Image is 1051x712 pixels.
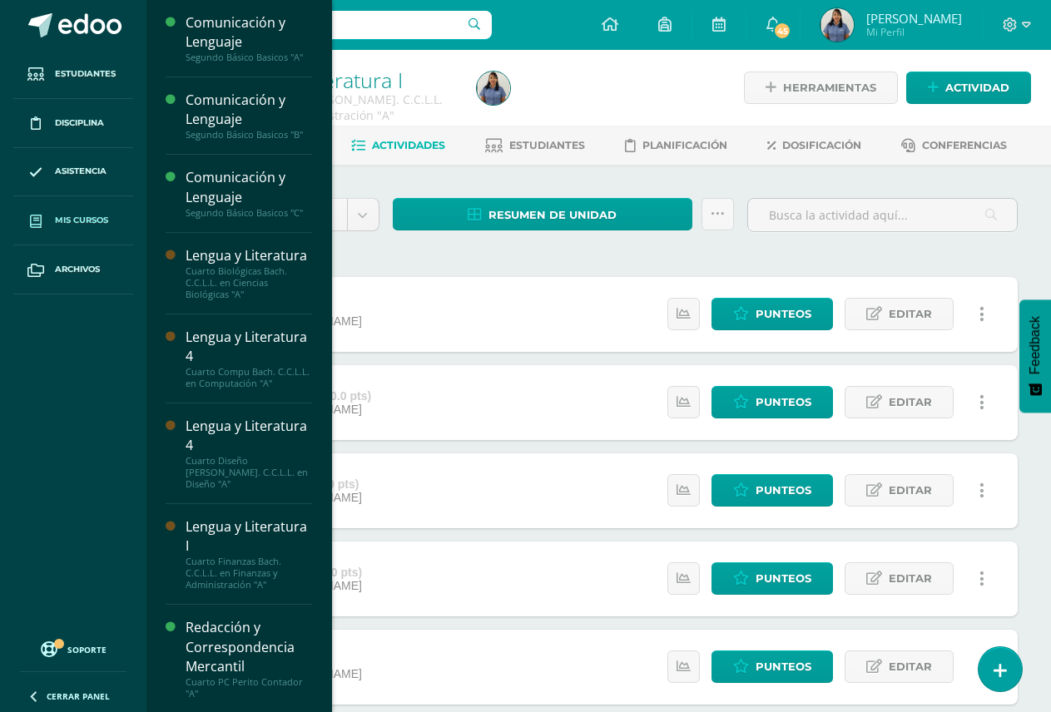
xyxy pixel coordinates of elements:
span: Punteos [756,299,811,329]
a: Resumen de unidad [393,198,692,230]
a: Disciplina [13,99,133,148]
a: Actividades [351,132,445,159]
div: Comunicación y Lenguaje [186,168,312,206]
a: Dosificación [767,132,861,159]
span: Actividades [372,139,445,151]
a: Herramientas [744,72,898,104]
span: Soporte [67,644,107,655]
div: Cuarto Diseño [PERSON_NAME]. C.C.L.L. en Diseño "A" [186,455,312,490]
div: Cuarto Finanzas Bach. C.C.L.L. en Finanzas y Administración 'A' [210,91,457,123]
div: Segundo Básico Basicos "C" [186,207,312,219]
a: Punteos [711,298,833,330]
div: Segundo Básico Basicos "B" [186,129,312,141]
div: Lengua y Literatura 4 [186,417,312,455]
span: Dosificación [782,139,861,151]
a: Planificación [625,132,727,159]
button: Feedback - Mostrar encuesta [1019,299,1051,413]
a: Comunicación y LenguajeSegundo Básico Basicos "C" [186,168,312,218]
span: Disciplina [55,116,104,130]
a: Actividad [906,72,1031,104]
a: Comunicación y LenguajeSegundo Básico Basicos "A" [186,13,312,63]
a: Conferencias [901,132,1007,159]
span: Herramientas [783,72,876,103]
span: Mi Perfil [866,25,962,39]
a: Asistencia [13,148,133,197]
a: Punteos [711,650,833,683]
a: Estudiantes [485,132,585,159]
span: Feedback [1028,316,1043,374]
span: Asistencia [55,165,107,178]
div: Cuarto Compu Bach. C.C.L.L. en Computación "A" [186,366,312,389]
a: Soporte [20,637,126,660]
span: Actividad [945,72,1009,103]
div: Segundo Básico Basicos "A" [186,52,312,63]
div: Redacción y Correspondencia Mercantil [186,618,312,675]
h1: Lengua y Literatura I [210,68,457,91]
img: 4b1858fdf64a1103fe27823d151ada62.png [477,72,510,105]
a: Archivos [13,245,133,294]
span: Editar [889,299,932,329]
div: Comunicación y Lenguaje [186,91,312,129]
a: Lengua y LiteraturaCuarto Biológicas Bach. C.C.L.L. en Ciencias Biológicas "A" [186,246,312,300]
span: Resumen de unidad [488,200,617,230]
div: Lengua y Literatura 4 [186,328,312,366]
span: Punteos [756,651,811,682]
strong: (100.0 pts) [305,566,362,579]
span: Editar [889,563,932,594]
a: Estudiantes [13,50,133,99]
a: Lengua y Literatura 4Cuarto Diseño [PERSON_NAME]. C.C.L.L. en Diseño "A" [186,417,312,490]
div: Cuarto Biológicas Bach. C.C.L.L. en Ciencias Biológicas "A" [186,265,312,300]
div: Lengua y Literatura [186,246,312,265]
span: Editar [889,387,932,418]
div: Cuarto PC Perito Contador "A" [186,676,312,700]
img: 4b1858fdf64a1103fe27823d151ada62.png [820,8,854,42]
a: Punteos [711,474,833,507]
span: Estudiantes [55,67,116,81]
a: Punteos [711,386,833,418]
span: [PERSON_NAME] [866,10,962,27]
a: Punteos [711,562,833,595]
span: Editar [889,651,932,682]
a: Lengua y Literatura ICuarto Finanzas Bach. C.C.L.L. en Finanzas y Administración "A" [186,517,312,591]
span: Estudiantes [509,139,585,151]
span: Mis cursos [55,214,108,227]
a: Comunicación y LenguajeSegundo Básico Basicos "B" [186,91,312,141]
input: Busca la actividad aquí... [748,199,1017,231]
span: Punteos [756,387,811,418]
a: Lengua y Literatura 4Cuarto Compu Bach. C.C.L.L. en Computación "A" [186,328,312,389]
span: Cerrar panel [47,690,110,702]
span: Punteos [756,475,811,506]
span: Editar [889,475,932,506]
span: Punteos [756,563,811,594]
div: Cuarto Finanzas Bach. C.C.L.L. en Finanzas y Administración "A" [186,556,312,591]
a: Redacción y Correspondencia MercantilCuarto PC Perito Contador "A" [186,618,312,699]
strong: (100.0 pts) [314,389,371,403]
div: Comunicación y Lenguaje [186,13,312,52]
span: Planificación [642,139,727,151]
span: Archivos [55,263,100,276]
span: Conferencias [922,139,1007,151]
div: Lengua y Literatura I [186,517,312,556]
a: Mis cursos [13,196,133,245]
span: 45 [773,22,791,40]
